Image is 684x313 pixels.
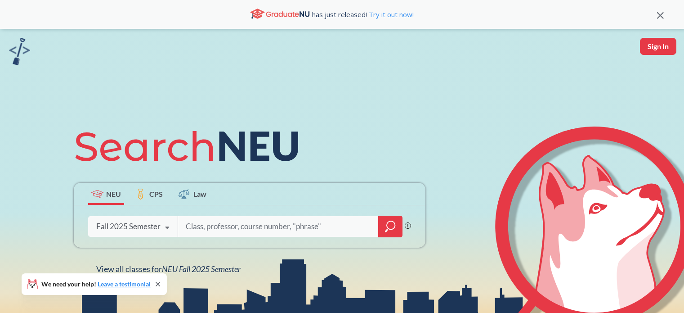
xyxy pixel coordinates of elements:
[185,217,372,236] input: Class, professor, course number, "phrase"
[640,38,676,55] button: Sign In
[149,189,163,199] span: CPS
[193,189,206,199] span: Law
[385,220,396,233] svg: magnifying glass
[312,9,414,19] span: has just released!
[9,38,30,65] img: sandbox logo
[106,189,121,199] span: NEU
[378,216,402,237] div: magnifying glass
[96,264,241,274] span: View all classes for
[96,222,161,231] div: Fall 2025 Semester
[162,264,241,274] span: NEU Fall 2025 Semester
[98,280,151,288] a: Leave a testimonial
[41,281,151,287] span: We need your help!
[9,38,30,68] a: sandbox logo
[367,10,414,19] a: Try it out now!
